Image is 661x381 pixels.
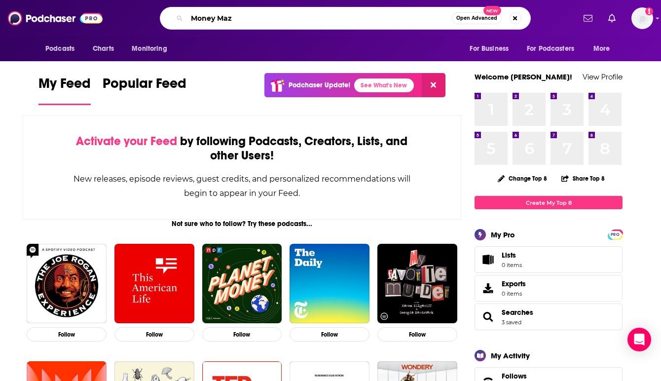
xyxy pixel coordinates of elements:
[645,7,653,15] svg: Add a profile image
[502,308,533,317] a: Searches
[631,7,653,29] button: Show profile menu
[475,72,572,81] a: Welcome [PERSON_NAME]!
[478,310,498,324] a: Searches
[478,281,498,295] span: Exports
[502,290,526,297] span: 0 items
[27,244,107,324] img: The Joe Rogan Experience
[483,6,501,15] span: New
[354,78,414,92] a: See What's New
[520,39,588,58] button: open menu
[502,319,521,326] a: 3 saved
[290,327,369,342] button: Follow
[609,230,621,238] a: PRO
[187,10,452,26] input: Search podcasts, credits, & more...
[475,196,623,209] a: Create My Top 8
[580,10,596,27] a: Show notifications dropdown
[627,328,651,351] div: Open Intercom Messenger
[377,244,457,324] img: My Favorite Murder with Karen Kilgariff and Georgia Hardstark
[593,42,610,56] span: More
[502,262,522,268] span: 0 items
[502,372,527,381] span: Follows
[463,39,521,58] button: open menu
[27,327,107,342] button: Follow
[491,230,515,239] div: My Pro
[125,39,180,58] button: open menu
[114,244,194,324] img: This American Life
[103,75,186,98] span: Popular Feed
[475,246,623,273] a: Lists
[290,244,369,324] img: The Daily
[631,7,653,29] img: User Profile
[114,327,194,342] button: Follow
[289,81,350,89] p: Podchaser Update!
[132,42,167,56] span: Monitoring
[76,134,177,149] span: Activate your Feed
[38,75,91,98] span: My Feed
[502,279,526,288] span: Exports
[202,327,282,342] button: Follow
[45,42,74,56] span: Podcasts
[475,275,623,302] a: Exports
[527,42,574,56] span: For Podcasters
[160,7,531,30] div: Search podcasts, credits, & more...
[502,251,516,260] span: Lists
[478,253,498,267] span: Lists
[587,39,623,58] button: open menu
[93,42,114,56] span: Charts
[38,75,91,105] a: My Feed
[475,304,623,330] span: Searches
[583,72,623,81] a: View Profile
[470,42,509,56] span: For Business
[73,134,411,163] div: by following Podcasts, Creators, Lists, and other Users!
[8,9,103,28] img: Podchaser - Follow, Share and Rate Podcasts
[631,7,653,29] span: Logged in as HughE
[492,172,553,185] button: Change Top 8
[491,351,530,360] div: My Activity
[561,169,605,188] button: Share Top 8
[86,39,120,58] a: Charts
[502,372,592,381] a: Follows
[38,39,87,58] button: open menu
[609,231,621,238] span: PRO
[73,172,411,200] div: New releases, episode reviews, guest credits, and personalized recommendations will begin to appe...
[202,244,282,324] img: Planet Money
[604,10,620,27] a: Show notifications dropdown
[502,251,522,260] span: Lists
[456,16,497,21] span: Open Advanced
[452,12,502,24] button: Open AdvancedNew
[23,220,461,228] div: Not sure who to follow? Try these podcasts...
[103,75,186,105] a: Popular Feed
[377,327,457,342] button: Follow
